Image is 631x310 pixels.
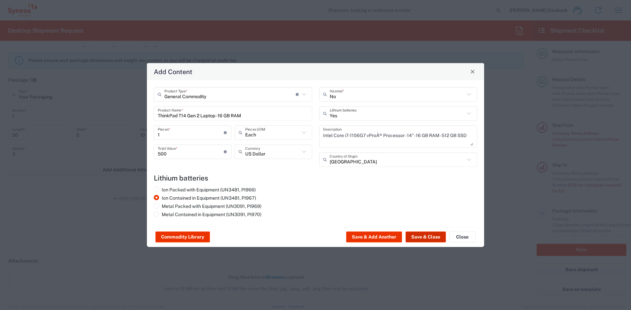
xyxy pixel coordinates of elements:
button: Save & Close [406,232,446,242]
button: Close [449,232,476,242]
button: Save & Add Another [346,232,402,242]
h4: Add Content [154,67,192,76]
button: Close [468,67,477,76]
label: Ion Packed with Equipment (UN3481, PI966) [154,186,256,192]
label: Metal Contained in Equipment (UN3091, PI970) [154,211,261,217]
button: Commodity Library [155,232,210,242]
label: Metal Packed with Equipment (UN3091, PI969) [154,203,261,209]
h4: Lithium batteries [154,174,477,182]
label: Ion Contained in Equipment (UN3481, PI967) [154,195,256,201]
